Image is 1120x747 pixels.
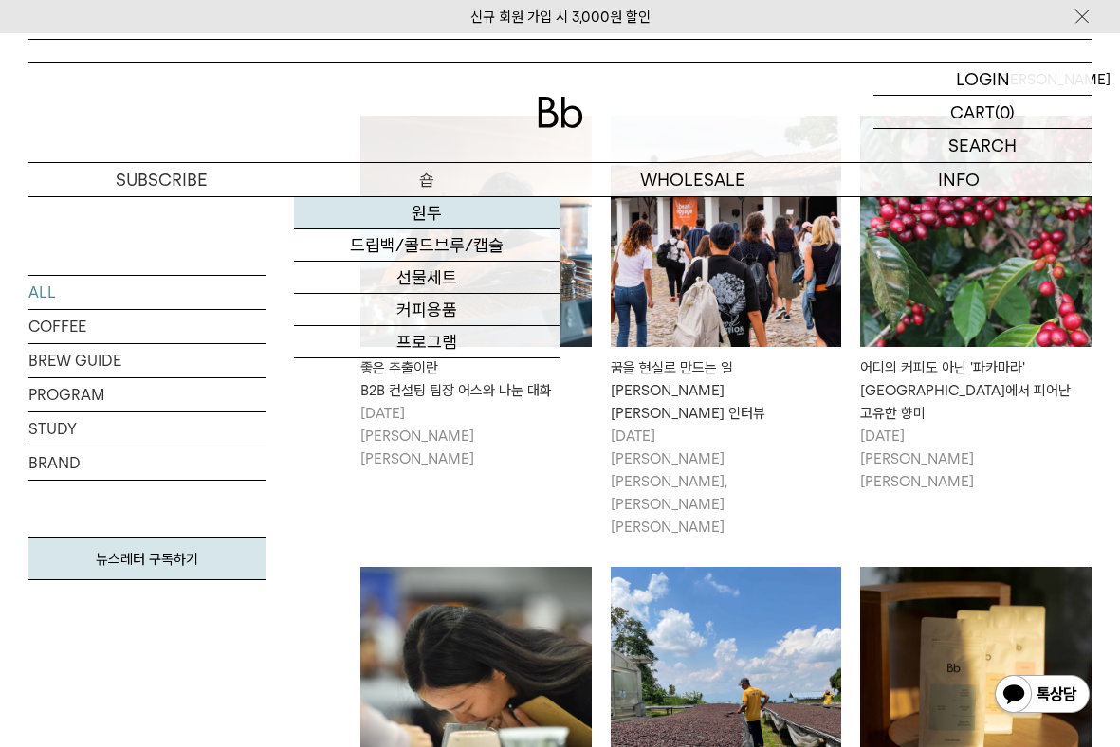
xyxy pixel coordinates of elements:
a: 선물세트 [294,262,560,294]
a: SUBSCRIBE [28,163,294,196]
img: 어디의 커피도 아닌 '파카마라'엘살바도르에서 피어난 고유한 향미 [860,116,1092,347]
a: 뉴스레터 구독하기 [28,537,266,580]
div: 꿈을 현실로 만드는 일 [PERSON_NAME] [PERSON_NAME] 인터뷰 [611,356,842,425]
div: 좋은 추출이란 B2B 컨설팅 팀장 어스와 나눈 대화 [360,356,592,402]
a: 어디의 커피도 아닌 '파카마라'엘살바도르에서 피어난 고유한 향미 어디의 커피도 아닌 '파카마라'[GEOGRAPHIC_DATA]에서 피어난 고유한 향미 [DATE][PERSON... [860,116,1092,493]
p: SEARCH [948,129,1017,162]
a: 커피용품 [294,294,560,326]
p: LOGIN [956,63,1010,95]
img: 카카오톡 채널 1:1 채팅 버튼 [993,673,1092,719]
div: 어디의 커피도 아닌 '파카마라' [GEOGRAPHIC_DATA]에서 피어난 고유한 향미 [860,356,1092,425]
a: BRAND [28,446,266,480]
a: ALL [28,276,266,309]
a: BREW GUIDE [28,344,266,377]
p: CART [950,96,995,128]
a: 신규 회원 가입 시 3,000원 할인 [470,9,651,26]
p: [DATE] [PERSON_NAME] [PERSON_NAME] [360,402,592,470]
a: 숍 [294,163,560,196]
a: 드립백/콜드브루/캡슐 [294,229,560,262]
a: COFFEE [28,310,266,343]
img: 로고 [538,97,583,128]
a: 꿈을 현실로 만드는 일빈보야지 탁승희 대표 인터뷰 꿈을 현실로 만드는 일[PERSON_NAME] [PERSON_NAME] 인터뷰 [DATE][PERSON_NAME] [PERS... [611,116,842,538]
a: PROGRAM [28,378,266,411]
a: 원두 [294,197,560,229]
a: CART (0) [873,96,1092,129]
a: 프로그램 [294,326,560,358]
p: WHOLESALE [560,163,826,196]
p: (0) [995,96,1015,128]
a: STUDY [28,412,266,446]
p: [DATE] [PERSON_NAME] [PERSON_NAME], [PERSON_NAME] [PERSON_NAME] [611,425,842,538]
img: 꿈을 현실로 만드는 일빈보야지 탁승희 대표 인터뷰 [611,116,842,347]
a: LOGIN [873,63,1092,96]
p: INFO [826,163,1092,196]
p: [DATE] [PERSON_NAME] [PERSON_NAME] [860,425,1092,493]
